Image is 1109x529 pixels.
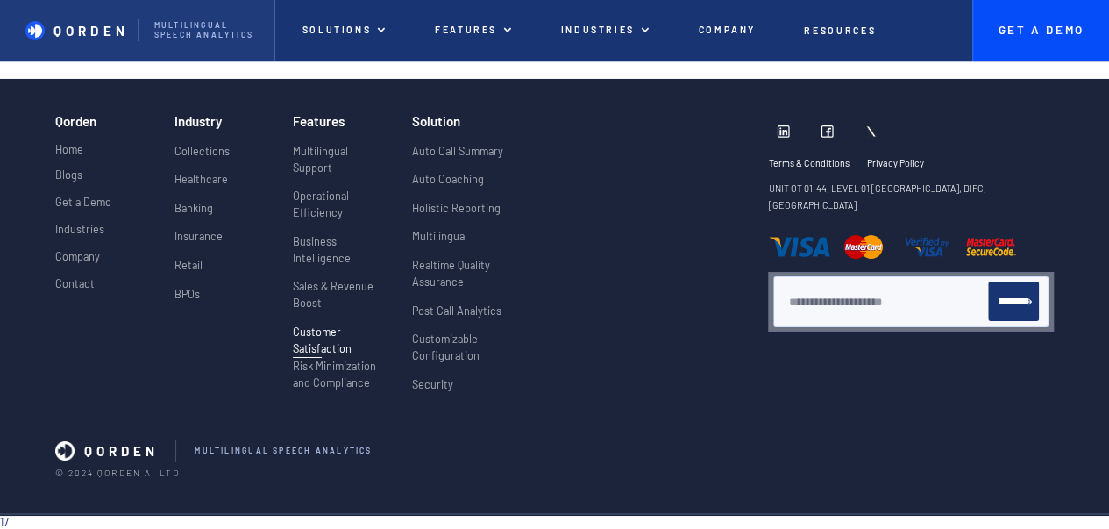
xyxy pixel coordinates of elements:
h3: Qorden [55,114,96,136]
a: Auto Coaching [412,171,484,200]
p: Multilingual [412,228,467,245]
a: Risk Minimization and Compliance [293,358,387,404]
p: Multilingual Speech analytics [154,21,259,39]
p: Holistic Reporting [412,200,501,217]
p: Security [412,376,453,393]
p: Multilingual Support [293,143,387,176]
p: Banking [174,200,213,217]
p: Terms & Conditions [768,158,849,169]
p: Industries [55,223,104,236]
a: Holistic Reporting [412,200,501,229]
p: Business Intelligence [293,233,387,267]
p: Customizable Configuration [412,331,531,364]
h3: Industry [174,114,222,129]
a: Customizable Configuration [412,331,531,376]
a: Home [55,141,83,163]
a: Business Intelligence [293,233,387,279]
a: Multilingual Support [293,143,387,189]
a: BPOs [174,286,200,315]
p: Company [55,250,100,263]
a: Get a Demo [55,196,111,218]
p: Home [55,141,83,158]
p: Privacy Policy [866,158,923,169]
a: Multilingual [412,228,467,257]
p: Realtime Quality Assurance [412,257,531,290]
a: Sales & Revenue Boost [293,278,387,324]
p: BPOs [174,286,200,303]
p: Risk Minimization and Compliance [293,358,387,391]
a: Realtime Quality Assurance [412,257,531,303]
p: Healthcare [174,171,228,188]
a: Contact [55,277,95,299]
p: Blogs [55,168,82,182]
a: Terms & Conditions [768,158,866,180]
a: Banking [174,200,213,229]
a: Healthcare [174,171,228,200]
p: Solutions [302,25,371,36]
a: Auto Call Summary [412,143,503,172]
a: Operational Efficiency [293,188,387,233]
h3: Solution [412,114,460,129]
p: Auto Coaching [412,171,484,188]
h3: Features [293,114,345,129]
p: Insurance [174,228,223,245]
form: Newsletter [788,282,1039,321]
p: Retail [174,257,203,274]
a: Industries [55,223,104,245]
p: Post Call Analytics [412,303,501,319]
a: Post Call Analytics [412,303,501,332]
p: Resources [804,25,876,37]
p: Collections [174,143,230,160]
p: Contact [55,277,95,290]
a: Retail [174,257,203,286]
p: Company [698,25,756,36]
p: QORDEN [84,443,159,459]
p: Sales & Revenue Boost [293,278,387,311]
p: QORDEN [53,23,128,39]
a: Company [55,250,100,272]
p: Get A Demo [998,24,1085,38]
p: Features [435,25,497,36]
a: QORDENmULTILINGUAL sPEECH aNALYTICS [55,440,1031,461]
a: Blogs [55,168,82,190]
p: © 2024 Qorden AI LTD [55,468,1054,478]
a: Insurance [174,228,223,257]
p: Customer Satisfaction [293,324,322,357]
a: Customer Satisfaction [293,324,322,358]
p: Operational Efficiency [293,188,387,221]
p: Industries [560,25,635,36]
a: Security [412,376,453,405]
strong: UNIT OT 01-44, LEVEL 01 [GEOGRAPHIC_DATA], DIFC, [GEOGRAPHIC_DATA] [768,182,985,211]
p: Auto Call Summary [412,143,503,160]
p: Get a Demo [55,196,111,209]
a: Collections [174,143,230,172]
p: mULTILINGUAL sPEECH aNALYTICS [195,447,372,456]
a: Privacy Policy [866,158,923,180]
